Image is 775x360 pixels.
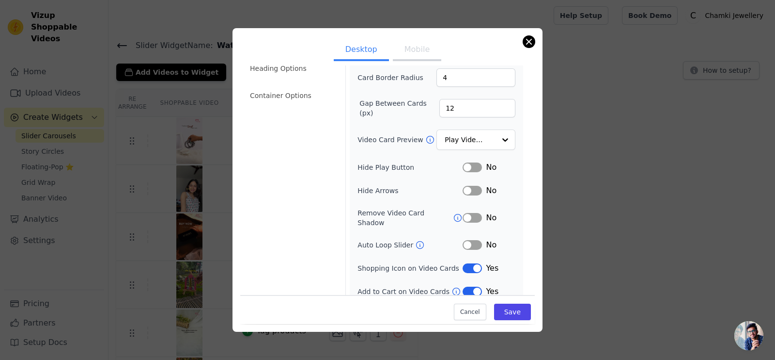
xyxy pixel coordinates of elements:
label: Gap Between Cards (px) [359,98,439,118]
button: Save [494,304,531,320]
span: No [486,185,496,196]
span: No [486,239,496,251]
label: Hide Play Button [357,163,463,172]
button: Mobile [393,40,441,61]
span: No [486,162,496,173]
a: Open chat [734,321,763,350]
label: Hide Arrows [357,186,463,196]
span: Yes [486,286,498,297]
label: Add to Cart on Video Cards [357,287,451,296]
span: No [486,212,496,224]
label: Shopping Icon on Video Cards [357,263,463,273]
label: Remove Video Card Shadow [357,208,453,228]
li: Heading Options [244,59,340,78]
span: Yes [486,262,498,274]
li: Container Options [244,86,340,105]
button: Desktop [334,40,389,61]
button: Close modal [523,36,535,48]
button: Cancel [454,304,486,320]
label: Video Card Preview [357,135,425,145]
label: Auto Loop Slider [357,240,415,250]
label: Card Border Radius [357,73,423,82]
